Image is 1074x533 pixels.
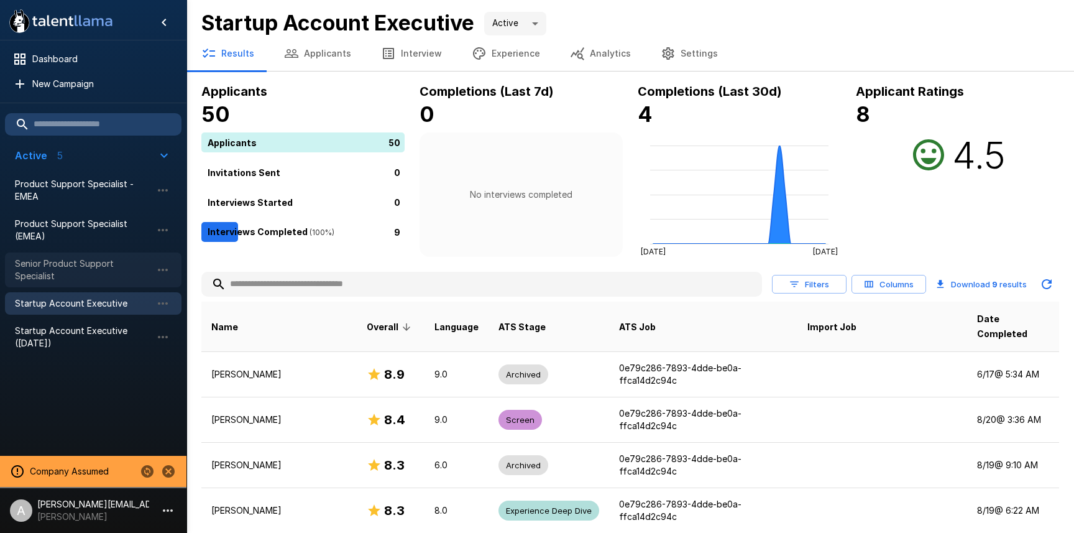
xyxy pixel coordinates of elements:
[952,132,1006,177] h2: 4.5
[211,414,347,426] p: [PERSON_NAME]
[555,36,646,71] button: Analytics
[394,225,400,238] p: 9
[211,459,347,471] p: [PERSON_NAME]
[484,12,546,35] div: Active
[211,320,238,335] span: Name
[813,247,838,256] tspan: [DATE]
[367,320,415,335] span: Overall
[498,369,548,381] span: Archived
[269,36,366,71] button: Applicants
[807,320,856,335] span: Import Job
[384,455,405,475] h6: 8.3
[384,501,405,521] h6: 8.3
[201,84,267,99] b: Applicants
[434,368,479,381] p: 9.0
[457,36,555,71] button: Experience
[420,101,434,127] b: 0
[856,101,870,127] b: 8
[641,247,666,256] tspan: [DATE]
[619,453,787,478] p: 0e79c286-7893-4dde-be0a-ffca14d2c94c
[1034,272,1059,297] button: Updated Today - 3:29 PM
[211,504,347,517] p: [PERSON_NAME]
[434,320,479,335] span: Language
[384,410,405,430] h6: 8.4
[977,312,1049,341] span: Date Completed
[366,36,457,71] button: Interview
[434,459,479,471] p: 6.0
[201,10,474,35] b: Startup Account Executive
[420,84,554,99] b: Completions (Last 7d)
[186,36,269,71] button: Results
[434,414,479,426] p: 9.0
[211,368,347,381] p: [PERSON_NAME]
[619,362,787,387] p: 0e79c286-7893-4dde-be0a-ffca14d2c94c
[201,101,230,127] b: 50
[967,397,1059,443] td: 8/20 @ 3:36 AM
[384,364,405,384] h6: 8.9
[394,195,400,208] p: 0
[967,351,1059,397] td: 6/17 @ 5:34 AM
[619,498,787,523] p: 0e79c286-7893-4dde-be0a-ffca14d2c94c
[498,505,599,517] span: Experience Deep Dive
[856,84,964,99] b: Applicant Ratings
[619,320,656,335] span: ATS Job
[394,165,400,178] p: 0
[470,188,572,201] p: No interviews completed
[967,443,1059,488] td: 8/19 @ 9:10 AM
[619,407,787,432] p: 0e79c286-7893-4dde-be0a-ffca14d2c94c
[992,279,998,289] b: 9
[388,136,400,149] p: 50
[646,36,733,71] button: Settings
[498,414,542,426] span: Screen
[772,275,847,294] button: Filters
[638,84,782,99] b: Completions (Last 30d)
[638,101,653,127] b: 4
[434,504,479,517] p: 8.0
[498,460,548,471] span: Archived
[931,272,1032,297] button: Download 9 results
[851,275,926,294] button: Columns
[498,320,546,335] span: ATS Stage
